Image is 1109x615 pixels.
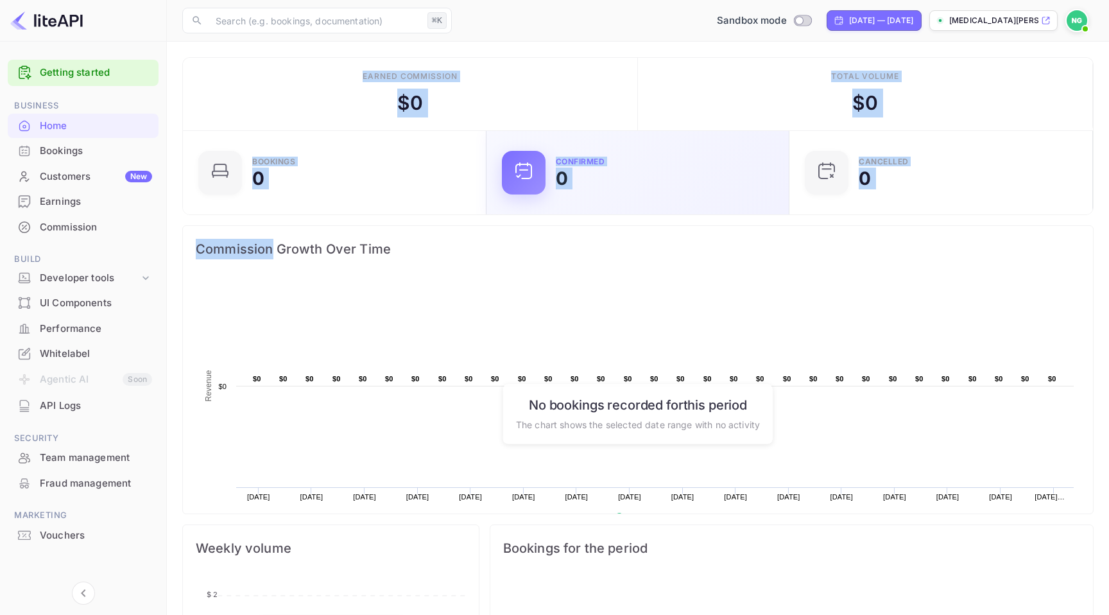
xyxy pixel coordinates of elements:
[353,493,376,501] text: [DATE]
[8,446,159,471] div: Team management
[8,189,159,214] div: Earnings
[279,375,288,383] text: $0
[40,65,152,80] a: Getting started
[8,523,159,548] div: Vouchers
[597,375,605,383] text: $0
[204,370,213,401] text: Revenue
[8,316,159,342] div: Performance
[207,590,218,599] tspan: $ 2
[556,169,568,187] div: 0
[915,375,924,383] text: $0
[459,493,482,501] text: [DATE]
[305,375,314,383] text: $0
[8,342,159,365] a: Whitelabel
[196,239,1080,259] span: Commission Growth Over Time
[1067,10,1087,31] img: Nikita Gurbatov
[40,399,152,413] div: API Logs
[8,471,159,495] a: Fraud management
[8,394,159,417] a: API Logs
[8,99,159,113] span: Business
[503,538,1080,559] span: Bookings for the period
[618,493,641,501] text: [DATE]
[8,252,159,266] span: Build
[512,493,535,501] text: [DATE]
[8,523,159,547] a: Vouchers
[650,375,658,383] text: $0
[8,139,159,164] div: Bookings
[8,215,159,239] a: Commission
[556,158,605,166] div: Confirmed
[40,169,152,184] div: Customers
[465,375,473,383] text: $0
[438,375,447,383] text: $0
[8,291,159,316] div: UI Components
[8,139,159,162] a: Bookings
[8,189,159,213] a: Earnings
[676,375,685,383] text: $0
[196,538,466,559] span: Weekly volume
[571,375,579,383] text: $0
[783,375,791,383] text: $0
[72,582,95,605] button: Collapse navigation
[359,375,367,383] text: $0
[300,493,323,501] text: [DATE]
[427,12,447,29] div: ⌘K
[8,164,159,189] div: CustomersNew
[8,394,159,419] div: API Logs
[968,375,977,383] text: $0
[8,508,159,523] span: Marketing
[8,342,159,367] div: Whitelabel
[8,316,159,340] a: Performance
[8,471,159,496] div: Fraud management
[756,375,764,383] text: $0
[730,375,738,383] text: $0
[40,144,152,159] div: Bookings
[949,15,1038,26] p: [MEDICAL_DATA][PERSON_NAME]-trx6a....
[8,291,159,315] a: UI Components
[777,493,800,501] text: [DATE]
[40,322,152,336] div: Performance
[40,528,152,543] div: Vouchers
[10,10,83,31] img: LiteAPI logo
[544,375,553,383] text: $0
[208,8,422,33] input: Search (e.g. bookings, documentation)
[516,417,760,431] p: The chart shows the selected date range with no activity
[8,164,159,188] a: CustomersNew
[8,431,159,446] span: Security
[671,493,694,501] text: [DATE]
[995,375,1003,383] text: $0
[516,397,760,412] h6: No bookings recorded for this period
[385,375,393,383] text: $0
[40,296,152,311] div: UI Components
[628,513,660,522] text: Revenue
[830,493,854,501] text: [DATE]
[411,375,420,383] text: $0
[363,71,458,82] div: Earned commission
[40,195,152,209] div: Earnings
[852,89,878,117] div: $ 0
[40,347,152,361] div: Whitelabel
[8,446,159,469] a: Team management
[809,375,818,383] text: $0
[883,493,906,501] text: [DATE]
[40,451,152,465] div: Team management
[712,13,816,28] div: Switch to Production mode
[989,493,1012,501] text: [DATE]
[8,267,159,290] div: Developer tools
[40,119,152,134] div: Home
[253,375,261,383] text: $0
[862,375,870,383] text: $0
[836,375,844,383] text: $0
[40,271,139,286] div: Developer tools
[125,171,152,182] div: New
[703,375,712,383] text: $0
[8,215,159,240] div: Commission
[8,114,159,137] a: Home
[247,493,270,501] text: [DATE]
[1021,375,1029,383] text: $0
[218,383,227,390] text: $0
[406,493,429,501] text: [DATE]
[491,375,499,383] text: $0
[889,375,897,383] text: $0
[518,375,526,383] text: $0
